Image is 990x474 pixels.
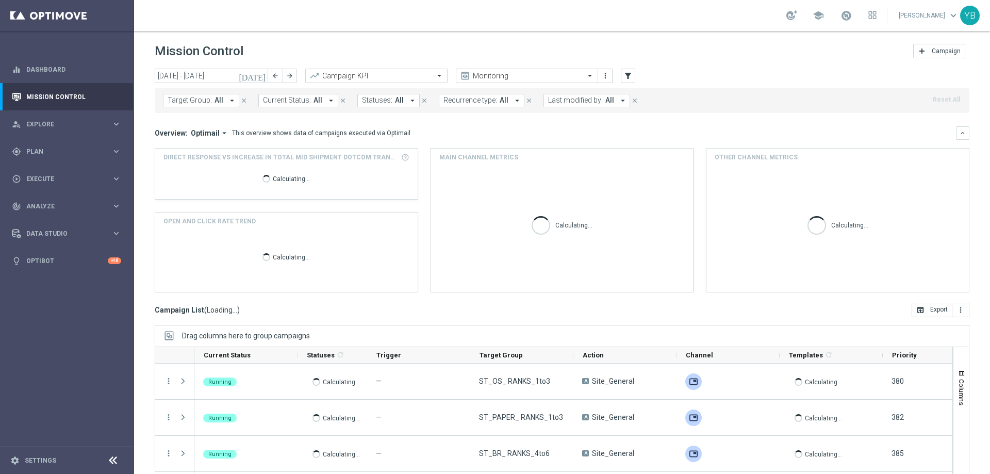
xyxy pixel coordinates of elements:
i: more_vert [164,413,173,422]
a: Settings [25,457,56,464]
img: Adobe SFTP Prod [685,410,702,426]
a: Optibot [26,247,108,274]
p: Calculating... [805,449,842,459]
input: Select date range [155,69,268,83]
button: open_in_browser Export [912,303,952,317]
span: A [582,378,589,384]
i: refresh [336,351,344,359]
button: close [524,95,534,106]
i: close [525,97,533,104]
div: Execute [12,174,111,184]
span: All [214,96,223,105]
span: — [376,449,382,457]
button: close [420,95,429,106]
div: Plan [12,147,111,156]
i: add [918,47,926,55]
p: Calculating... [805,413,842,422]
span: Last modified by: [548,96,603,105]
i: keyboard_arrow_right [111,119,121,129]
button: Statuses: All arrow_drop_down [357,94,420,107]
p: Calculating... [273,173,310,183]
i: more_vert [956,306,965,314]
i: keyboard_arrow_right [111,146,121,156]
div: equalizer Dashboard [11,66,122,74]
span: Data Studio [26,231,111,237]
p: Calculating... [555,220,592,230]
span: Target Group [480,351,523,359]
button: person_search Explore keyboard_arrow_right [11,120,122,128]
i: equalizer [12,65,21,74]
button: Data Studio keyboard_arrow_right [11,230,122,238]
span: Running [208,379,232,385]
span: A [582,450,589,456]
span: Calculate column [823,349,833,361]
span: Plan [26,149,111,155]
p: Calculating... [273,252,310,261]
span: Priority [892,351,917,359]
button: keyboard_arrow_down [956,126,969,140]
i: more_vert [164,377,173,386]
i: trending_up [309,71,320,81]
span: Current Status [204,351,251,359]
img: Adobe SFTP Prod [685,373,702,390]
button: play_circle_outline Execute keyboard_arrow_right [11,175,122,183]
i: refresh [824,351,833,359]
span: Trigger [376,351,401,359]
p: Calculating... [805,377,842,386]
div: +10 [108,257,121,264]
span: Site_General [592,377,634,386]
i: preview [460,71,470,81]
span: ST_PAPER_ RANKS_1to3 [479,413,563,422]
span: Site_General [592,413,634,422]
button: close [338,95,348,106]
span: 380 [892,377,904,385]
span: Analyze [26,203,111,209]
span: ( [204,305,207,315]
i: arrow_drop_down [408,96,417,105]
span: Site_General [592,449,634,458]
a: Dashboard [26,56,121,83]
button: Optimail arrow_drop_down [188,128,232,138]
img: Adobe SFTP Prod [685,446,702,462]
button: close [630,95,639,106]
i: gps_fixed [12,147,21,156]
span: All [313,96,322,105]
button: track_changes Analyze keyboard_arrow_right [11,202,122,210]
span: Current Status: [263,96,311,105]
div: lightbulb Optibot +10 [11,257,122,265]
i: arrow_drop_down [513,96,522,105]
span: Optimail [191,128,220,138]
i: more_vert [601,72,609,80]
span: — [376,413,382,421]
span: 382 [892,413,904,421]
p: Calculating... [831,220,868,230]
span: A [582,414,589,420]
p: Calculating... [323,377,360,386]
ng-select: Monitoring [456,69,598,83]
i: close [339,97,346,104]
span: Drag columns here to group campaigns [182,332,310,340]
div: Row Groups [182,332,310,340]
i: arrow_drop_down [618,96,628,105]
button: close [239,95,249,106]
span: All [605,96,614,105]
span: All [500,96,508,105]
a: [PERSON_NAME]keyboard_arrow_down [898,8,960,23]
span: Templates [789,351,823,359]
i: close [421,97,428,104]
button: more_vert [164,449,173,458]
i: filter_alt [623,71,633,80]
i: arrow_drop_down [326,96,336,105]
span: Loading... [207,305,237,315]
h4: Main channel metrics [439,153,518,162]
button: Mission Control [11,93,122,101]
button: gps_fixed Plan keyboard_arrow_right [11,148,122,156]
span: Campaign [932,47,961,55]
i: settings [10,456,20,465]
div: Data Studio [12,229,111,238]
